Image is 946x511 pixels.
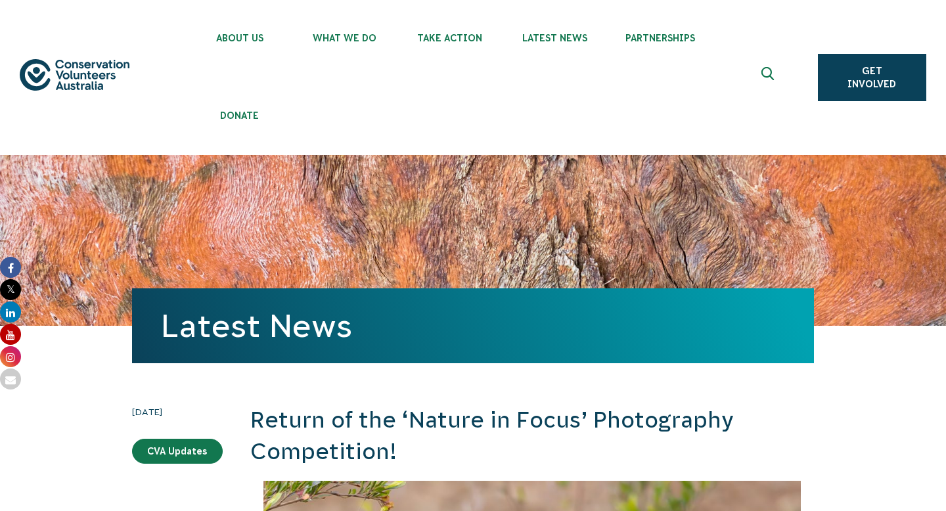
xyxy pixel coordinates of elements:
a: Get Involved [818,54,926,101]
a: Latest News [161,308,352,344]
button: Expand search box Close search box [754,62,785,93]
a: CVA Updates [132,439,223,464]
h2: Return of the ‘Nature in Focus’ Photography Competition! [250,405,814,467]
span: Donate [187,110,292,121]
img: logo.svg [20,59,129,91]
time: [DATE] [132,405,223,419]
span: Latest News [503,33,608,43]
span: About Us [187,33,292,43]
span: Partnerships [608,33,713,43]
span: What We Do [292,33,397,43]
span: Take Action [397,33,503,43]
span: Expand search box [761,67,777,88]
